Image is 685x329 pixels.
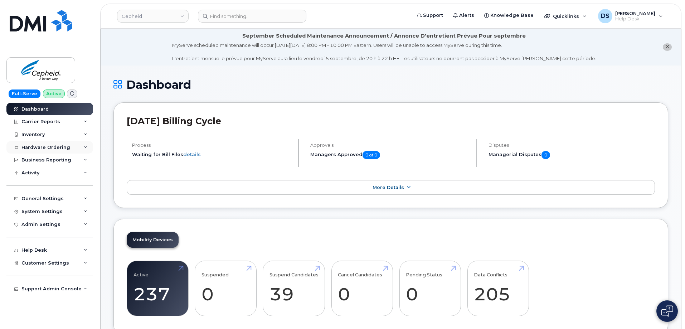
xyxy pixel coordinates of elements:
[338,265,386,312] a: Cancel Candidates 0
[183,151,201,157] a: details
[113,78,668,91] h1: Dashboard
[127,116,655,126] h2: [DATE] Billing Cycle
[133,265,182,312] a: Active 237
[132,142,292,148] h4: Process
[242,32,526,40] div: September Scheduled Maintenance Announcement / Annonce D'entretient Prévue Pour septembre
[489,151,655,159] h5: Managerial Disputes
[489,142,655,148] h4: Disputes
[310,142,470,148] h4: Approvals
[127,232,179,248] a: Mobility Devices
[474,265,522,312] a: Data Conflicts 205
[132,151,292,158] li: Waiting for Bill Files
[172,42,596,62] div: MyServe scheduled maintenance will occur [DATE][DATE] 8:00 PM - 10:00 PM Eastern. Users will be u...
[373,185,404,190] span: More Details
[663,43,672,51] button: close notification
[541,151,550,159] span: 0
[406,265,454,312] a: Pending Status 0
[201,265,250,312] a: Suspended 0
[310,151,470,159] h5: Managers Approved
[661,305,673,317] img: Open chat
[269,265,319,312] a: Suspend Candidates 39
[363,151,380,159] span: 0 of 0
